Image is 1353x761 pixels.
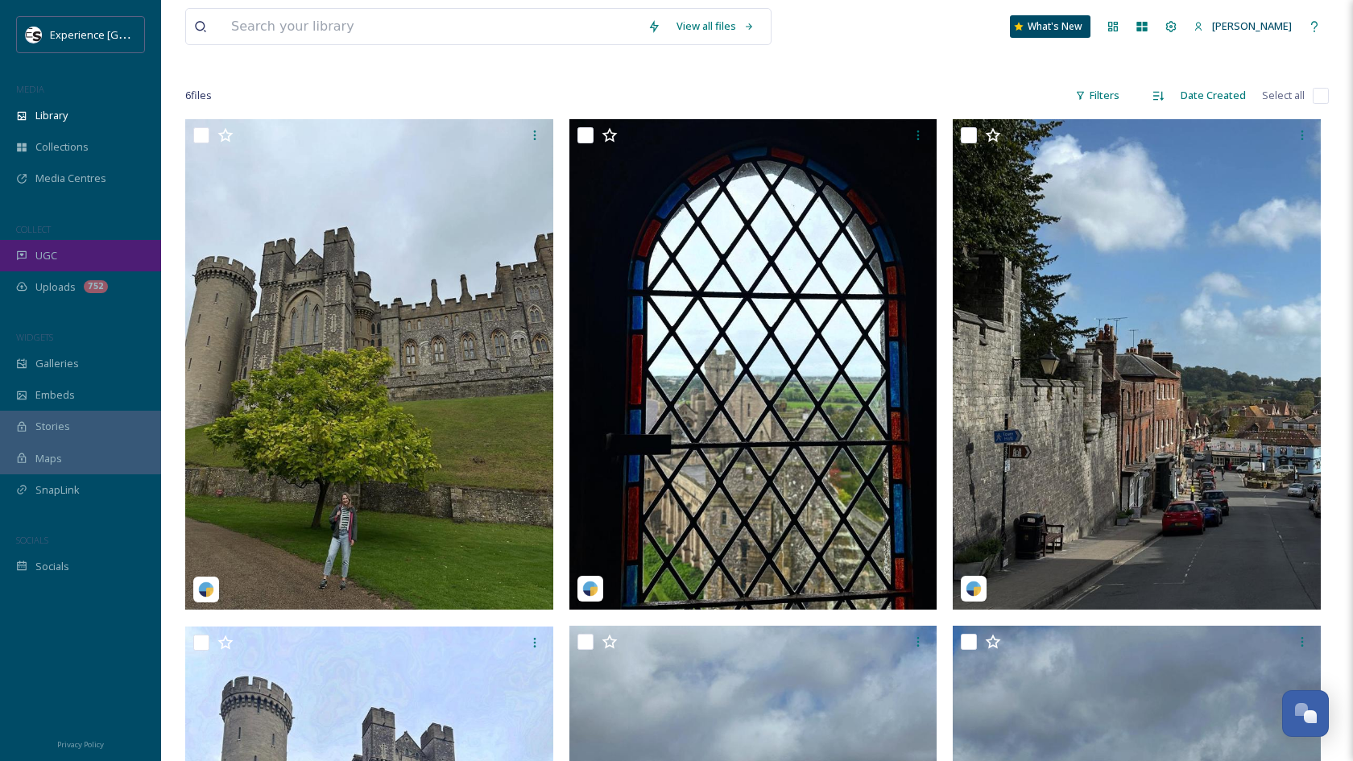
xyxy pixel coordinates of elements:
span: Collections [35,139,89,155]
div: Filters [1067,80,1127,111]
span: Embeds [35,387,75,403]
span: Maps [35,451,62,466]
img: jcushing79-18102852259590134.jpeg [953,119,1321,609]
span: MEDIA [16,83,44,95]
a: Privacy Policy [57,734,104,753]
span: 6 file s [185,88,212,103]
span: SnapLink [35,482,80,498]
span: Select all [1262,88,1305,103]
span: WIDGETS [16,331,53,343]
span: Socials [35,559,69,574]
img: snapsea-logo.png [198,581,214,598]
img: jcushing79-18047110928641519.jpeg [185,119,553,610]
a: View all files [668,10,763,42]
span: SOCIALS [16,534,48,546]
a: What's New [1010,15,1090,38]
span: Library [35,108,68,123]
img: jcushing79-18076697366019739.jpeg [569,119,937,609]
span: COLLECT [16,223,51,235]
span: Stories [35,419,70,434]
img: snapsea-logo.png [966,581,982,597]
a: [PERSON_NAME] [1185,10,1300,42]
span: Experience [GEOGRAPHIC_DATA] [50,27,209,42]
span: UGC [35,248,57,263]
img: WSCC%20ES%20Socials%20Icon%20-%20Secondary%20-%20Black.jpg [26,27,42,43]
span: Media Centres [35,171,106,186]
img: snapsea-logo.png [582,581,598,597]
span: Galleries [35,356,79,371]
span: Uploads [35,279,76,295]
span: Privacy Policy [57,739,104,750]
span: [PERSON_NAME] [1212,19,1292,33]
input: Search your library [223,9,639,44]
div: 752 [84,280,108,293]
button: Open Chat [1282,690,1329,737]
div: Date Created [1173,80,1254,111]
